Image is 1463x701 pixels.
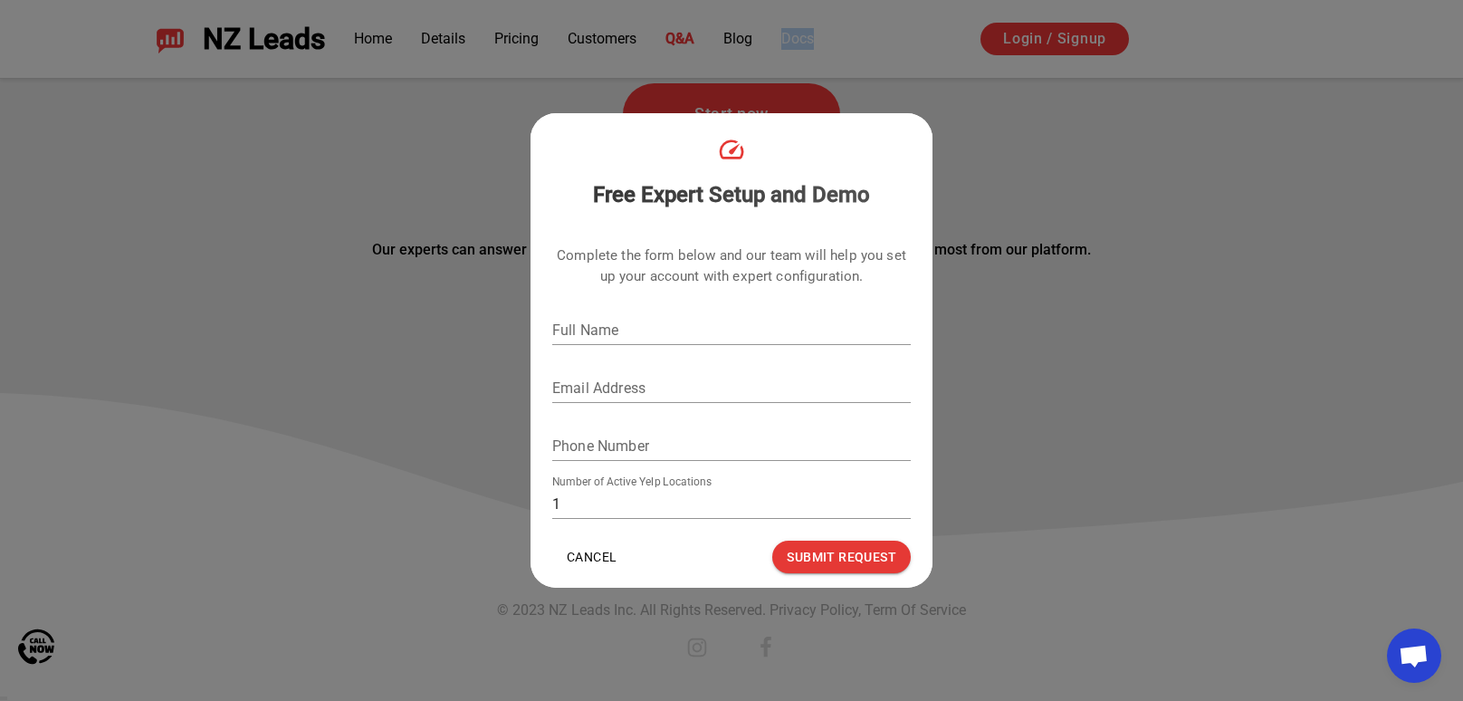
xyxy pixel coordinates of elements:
div: Free Expert Setup and Demo [552,180,911,209]
label: Number of Active Yelp Locations [552,474,712,489]
button: Submit Request [772,541,911,574]
button: CANCEL [552,543,631,572]
div: Open chat [1387,629,1441,683]
p: Complete the form below and our team will help you set up your account with expert configuration. [552,245,911,287]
